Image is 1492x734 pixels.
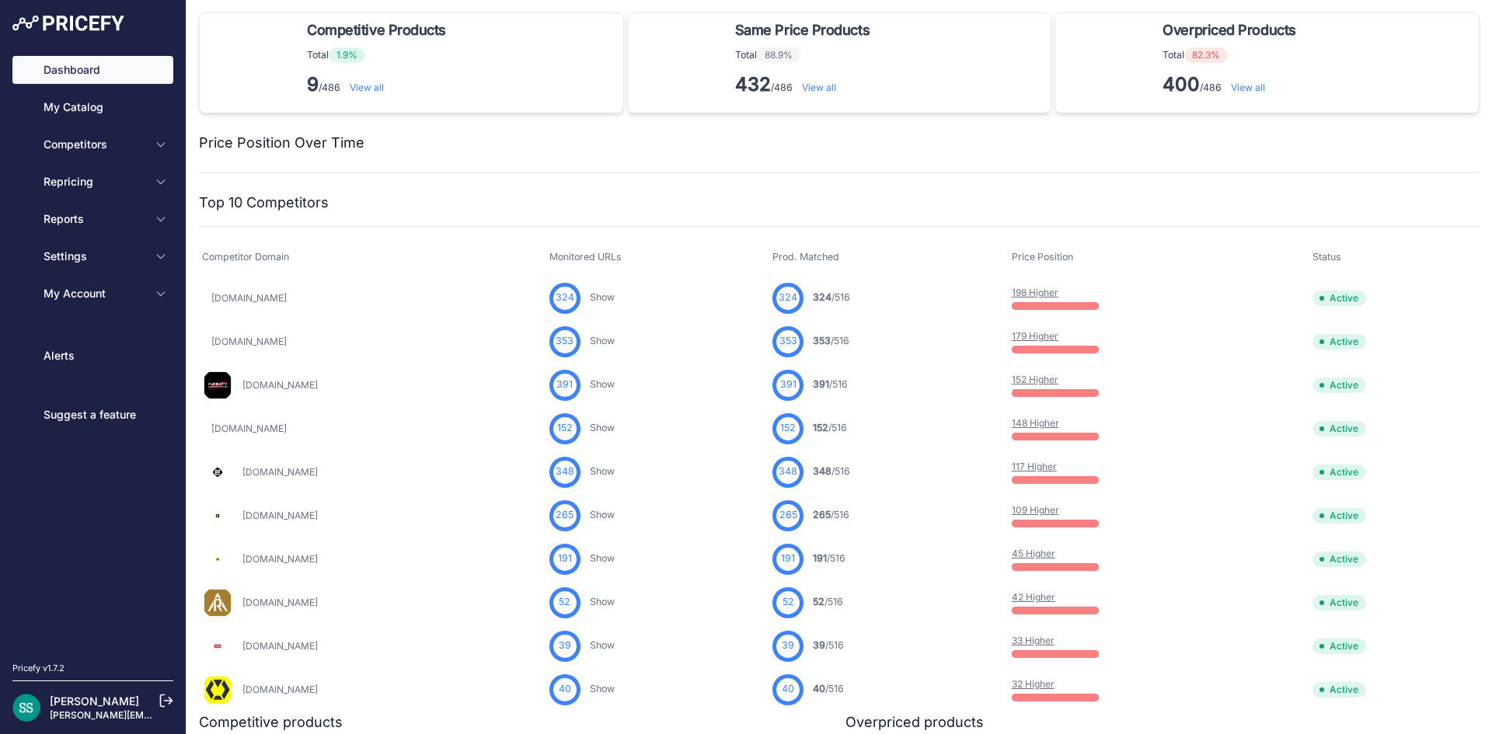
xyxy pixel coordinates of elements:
a: Show [590,596,615,607]
span: 353 [779,334,797,349]
a: 348/516 [813,465,850,477]
p: Total [735,47,876,63]
a: View all [802,82,836,93]
span: Reports [44,211,145,227]
a: 45 Higher [1012,548,1055,559]
a: [DOMAIN_NAME] [211,292,287,304]
span: Active [1312,682,1366,697]
a: 32 Higher [1012,678,1055,690]
a: [PERSON_NAME][EMAIL_ADDRESS][PERSON_NAME][DOMAIN_NAME] [50,709,366,721]
span: Active [1312,551,1366,567]
span: Settings [44,249,145,264]
a: [DOMAIN_NAME] [211,336,287,347]
h2: Overpriced products [845,711,984,733]
span: Price Position [1012,251,1073,263]
span: 82.3% [1184,47,1228,63]
a: 198 Higher [1012,287,1058,298]
a: 39/516 [813,639,844,651]
span: 152 [780,421,796,436]
a: [DOMAIN_NAME] [242,466,318,478]
span: 324 [556,290,574,305]
a: Show [590,639,615,651]
span: 40 [813,683,825,694]
a: Show [590,378,615,390]
a: View all [1231,82,1265,93]
nav: Sidebar [12,56,173,643]
a: 117 Higher [1012,461,1057,472]
strong: 400 [1163,73,1200,96]
a: 152 Higher [1012,374,1058,385]
img: Pricefy Logo [12,16,124,31]
span: 353 [813,335,831,346]
a: Suggest a feature [12,401,173,429]
a: Show [590,291,615,303]
span: Competitive Products [307,19,446,41]
span: Active [1312,421,1366,437]
span: Active [1312,290,1366,306]
h2: Competitive products [199,711,343,733]
a: 42 Higher [1012,591,1055,603]
span: 265 [779,508,797,523]
button: Competitors [12,130,173,158]
span: Same Price Products [735,19,870,41]
span: 1.9% [329,47,365,63]
span: Prod. Matched [772,251,839,263]
span: 348 [556,464,574,479]
a: Show [590,509,615,520]
p: Total [307,47,452,63]
span: 152 [813,422,828,433]
button: Repricing [12,168,173,196]
a: [DOMAIN_NAME] [242,379,318,391]
a: 148 Higher [1012,417,1059,429]
a: [PERSON_NAME] [50,694,139,708]
a: 40/516 [813,683,844,694]
span: 348 [813,465,831,477]
a: [DOMAIN_NAME] [242,510,318,521]
span: 324 [813,291,831,303]
a: 179 Higher [1012,330,1058,342]
h2: Top 10 Competitors [199,192,329,214]
span: 348 [779,464,797,479]
span: 52 [559,595,570,610]
p: Total [1163,47,1302,63]
a: 324/516 [813,291,850,303]
span: Monitored URLs [549,251,622,263]
span: 265 [813,509,831,520]
span: 191 [813,552,827,564]
a: Show [590,422,615,433]
span: Active [1312,464,1366,480]
a: 265/516 [813,509,849,520]
span: Repricing [44,174,145,190]
span: 191 [781,551,795,566]
span: 39 [813,639,825,651]
a: Show [590,335,615,346]
span: Status [1312,251,1341,263]
span: Active [1312,595,1366,611]
a: View all [350,82,384,93]
span: 391 [780,377,797,392]
div: Pricefy v1.7.2 [12,662,64,675]
p: /486 [735,72,876,97]
span: Active [1312,638,1366,654]
a: [DOMAIN_NAME] [242,597,318,608]
span: 353 [556,334,573,349]
span: 52 [813,596,824,607]
a: [DOMAIN_NAME] [211,423,287,434]
a: 191/516 [813,552,845,564]
span: 152 [557,421,573,436]
span: Competitors [44,137,145,152]
span: My Account [44,286,145,301]
span: 39 [559,638,571,653]
strong: 9 [307,73,319,96]
p: /486 [1163,72,1302,97]
span: 265 [556,508,573,523]
span: 324 [779,290,797,305]
a: [DOMAIN_NAME] [242,553,318,565]
p: /486 [307,72,452,97]
a: 109 Higher [1012,504,1059,516]
a: 52/516 [813,596,843,607]
span: Overpriced Products [1163,19,1295,41]
span: Active [1312,377,1366,393]
span: 52 [783,595,794,610]
a: 152/516 [813,422,847,433]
